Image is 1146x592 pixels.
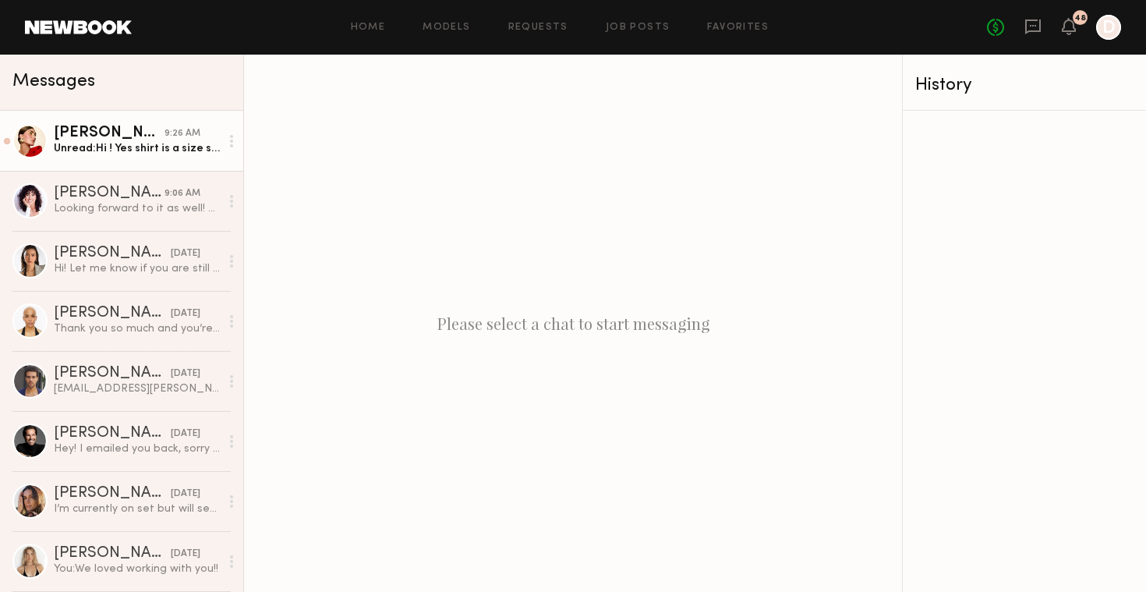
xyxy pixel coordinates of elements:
div: [PERSON_NAME] [54,306,171,321]
a: Models [423,23,470,33]
div: [DATE] [171,367,200,381]
div: [DATE] [171,307,200,321]
div: 9:06 AM [164,186,200,201]
div: [DATE] [171,427,200,441]
div: 48 [1074,14,1086,23]
a: D [1096,15,1121,40]
div: Unread: Hi ! Yes shirt is a size small, pants is 25 waist :) [54,141,220,156]
div: Hi! Let me know if you are still considering booking. Thank you! [54,261,220,276]
a: Requests [508,23,568,33]
div: I’m currently on set but will send some over when I get the chance. This evening at the latest [54,502,220,516]
div: [PERSON_NAME] [54,186,164,201]
div: You: We loved working with you!! [54,562,220,576]
span: Messages [12,73,95,90]
div: [PERSON_NAME] [54,546,171,562]
div: History [915,76,1134,94]
div: Hey! I emailed you back, sorry for the delay in getting back to you :) [54,441,220,456]
a: Favorites [707,23,769,33]
div: [EMAIL_ADDRESS][PERSON_NAME][DOMAIN_NAME] [54,381,220,396]
div: 9:26 AM [164,126,200,141]
div: Looking forward to it as well! And sounds good, thank you! [54,201,220,216]
div: [PERSON_NAME] [54,246,171,261]
div: [PERSON_NAME] [54,486,171,502]
div: Thank you so much and you’re welcome. I appreciate it and hope to work with you in the near future. [54,321,220,336]
div: [PERSON_NAME] [54,126,164,141]
div: [PERSON_NAME] [54,426,171,441]
div: Please select a chat to start messaging [244,55,902,592]
a: Job Posts [606,23,670,33]
div: [PERSON_NAME] [54,366,171,381]
div: [DATE] [171,487,200,502]
div: [DATE] [171,547,200,562]
a: Home [351,23,386,33]
div: [DATE] [171,246,200,261]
